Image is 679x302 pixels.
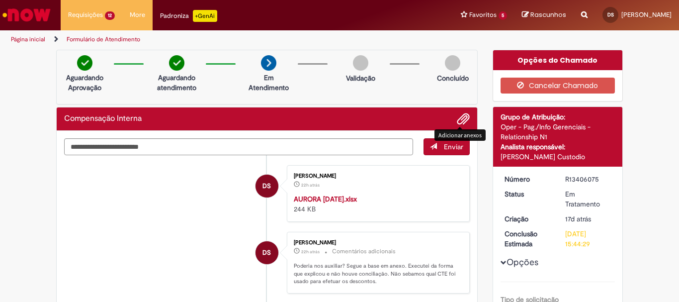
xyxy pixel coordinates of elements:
[294,173,459,179] div: [PERSON_NAME]
[437,73,469,83] p: Concluído
[457,112,470,125] button: Adicionar anexos
[193,10,217,22] p: +GenAi
[501,152,615,162] div: [PERSON_NAME] Custodio
[255,175,278,198] div: Douglas Silva
[301,249,320,255] span: 22h atrás
[255,241,278,264] div: Douglas Silva
[261,55,276,71] img: arrow-next.png
[565,229,611,249] div: [DATE] 15:44:29
[61,73,109,93] p: Aguardando Aprovação
[1,5,52,25] img: ServiceNow
[497,214,558,224] dt: Criação
[434,129,486,141] div: Adicionar anexos
[245,73,293,93] p: Em Atendimento
[565,214,611,224] div: 12/08/2025 19:00:39
[565,214,591,223] span: 17d atrás
[301,182,320,188] span: 22h atrás
[501,142,615,152] div: Analista responsável:
[497,189,558,199] dt: Status
[493,50,623,70] div: Opções do Chamado
[105,11,115,20] span: 12
[169,55,184,71] img: check-circle-green.png
[565,174,611,184] div: R13406075
[501,78,615,94] button: Cancelar Chamado
[301,249,320,255] time: 28/08/2025 12:19:32
[294,194,459,214] div: 244 KB
[294,195,357,203] a: AURORA [DATE].xlsx
[160,10,217,22] div: Padroniza
[346,73,375,83] p: Validação
[353,55,368,71] img: img-circle-grey.png
[499,11,507,20] span: 5
[497,229,558,249] dt: Conclusão Estimada
[497,174,558,184] dt: Número
[130,10,145,20] span: More
[501,112,615,122] div: Grupo de Atribuição:
[424,138,470,155] button: Enviar
[565,189,611,209] div: Em Tratamento
[607,11,614,18] span: DS
[262,174,271,198] span: DS
[530,10,566,19] span: Rascunhos
[294,262,459,286] p: Poderia nos auxiliar? Segue a base em anexo. Executei da forma que explicou e não houve conciliaç...
[301,182,320,188] time: 28/08/2025 12:19:52
[501,122,615,142] div: Oper - Pag./Info Gerenciais - Relationship N1
[469,10,497,20] span: Favoritos
[67,35,140,43] a: Formulário de Atendimento
[621,10,672,19] span: [PERSON_NAME]
[68,10,103,20] span: Requisições
[565,214,591,223] time: 12/08/2025 19:00:39
[262,241,271,265] span: DS
[11,35,45,43] a: Página inicial
[64,114,142,123] h2: Compensação Interna Histórico de tíquete
[294,240,459,246] div: [PERSON_NAME]
[7,30,445,49] ul: Trilhas de página
[444,142,463,151] span: Enviar
[332,247,396,256] small: Comentários adicionais
[153,73,201,93] p: Aguardando atendimento
[64,138,413,155] textarea: Digite sua mensagem aqui...
[77,55,92,71] img: check-circle-green.png
[445,55,460,71] img: img-circle-grey.png
[522,10,566,20] a: Rascunhos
